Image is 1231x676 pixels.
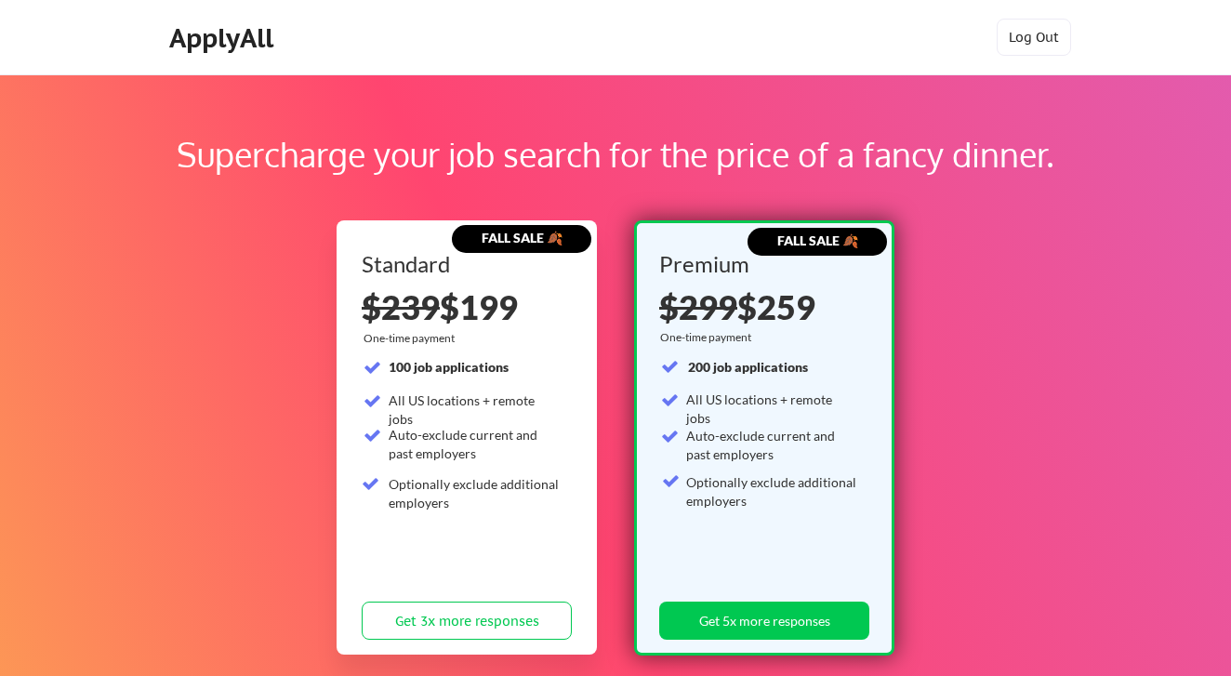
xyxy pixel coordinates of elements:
[362,253,565,275] div: Standard
[389,391,561,428] div: All US locations + remote jobs
[659,290,863,324] div: $259
[686,473,858,510] div: Optionally exclude additional employers
[688,359,808,375] strong: 200 job applications
[364,331,460,346] div: One-time payment
[482,230,563,245] strong: FALL SALE 🍂
[997,19,1071,56] button: Log Out
[389,359,509,375] strong: 100 job applications
[659,253,863,275] div: Premium
[389,426,561,462] div: Auto-exclude current and past employers
[659,286,737,327] s: $299
[777,232,858,248] strong: FALL SALE 🍂
[686,391,858,427] div: All US locations + remote jobs
[119,129,1112,179] div: Supercharge your job search for the price of a fancy dinner.
[362,290,572,324] div: $199
[362,602,572,640] button: Get 3x more responses
[659,602,869,640] button: Get 5x more responses
[169,22,279,54] div: ApplyAll
[660,330,757,345] div: One-time payment
[389,475,561,511] div: Optionally exclude additional employers
[686,427,858,463] div: Auto-exclude current and past employers
[362,286,440,327] s: $239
